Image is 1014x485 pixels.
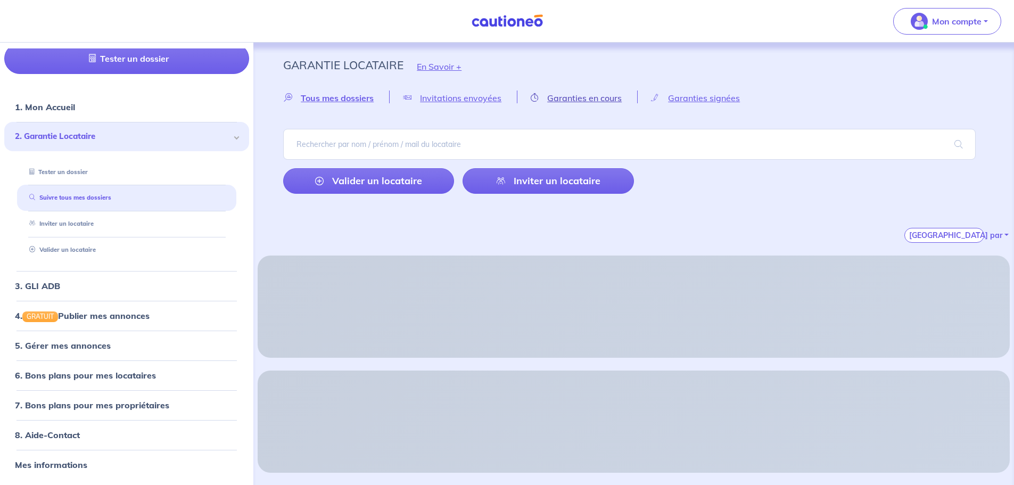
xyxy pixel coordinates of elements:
button: [GEOGRAPHIC_DATA] par [904,228,984,243]
span: Garanties signées [668,93,740,103]
span: Tous mes dossiers [301,93,374,103]
div: 8. Aide-Contact [4,424,249,446]
a: Garanties signées [638,93,755,103]
div: 5. Gérer mes annonces [4,335,249,356]
button: En Savoir + [403,51,475,82]
a: 3. GLI ADB [15,281,60,291]
a: Garanties en cours [517,93,637,103]
a: 1. Mon Accueil [15,102,75,112]
a: 4.GRATUITPublier mes annonces [15,310,150,321]
a: Invitations envoyées [390,93,517,103]
a: Suivre tous mes dossiers [25,194,111,202]
div: Tester un dossier [17,163,236,181]
a: Valider un locataire [283,168,454,194]
div: Valider un locataire [17,241,236,259]
p: Garantie Locataire [283,55,403,75]
p: Mon compte [932,15,982,28]
span: Garanties en cours [547,93,622,103]
a: Inviter un locataire [463,168,633,194]
div: Mes informations [4,454,249,475]
div: 4.GRATUITPublier mes annonces [4,305,249,326]
button: illu_account_valid_menu.svgMon compte [893,8,1001,35]
div: Suivre tous mes dossiers [17,190,236,207]
span: Invitations envoyées [420,93,501,103]
a: 5. Gérer mes annonces [15,340,111,351]
a: 6. Bons plans pour mes locataires [15,370,156,381]
a: 8. Aide-Contact [15,430,80,440]
a: Inviter un locataire [25,220,94,227]
div: 6. Bons plans pour mes locataires [4,365,249,386]
div: 1. Mon Accueil [4,96,249,118]
a: 7. Bons plans pour mes propriétaires [15,400,169,410]
span: search [942,129,976,159]
span: 2. Garantie Locataire [15,130,230,143]
a: Tester un dossier [25,168,88,176]
a: Tous mes dossiers [283,93,389,103]
img: illu_account_valid_menu.svg [911,13,928,30]
a: Mes informations [15,459,87,470]
img: Cautioneo [467,14,547,28]
div: Inviter un locataire [17,215,236,233]
input: Rechercher par nom / prénom / mail du locataire [283,129,976,160]
a: Tester un dossier [4,43,249,74]
div: 7. Bons plans pour mes propriétaires [4,394,249,416]
a: Valider un locataire [25,246,96,253]
div: 2. Garantie Locataire [4,122,249,151]
div: 3. GLI ADB [4,275,249,297]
